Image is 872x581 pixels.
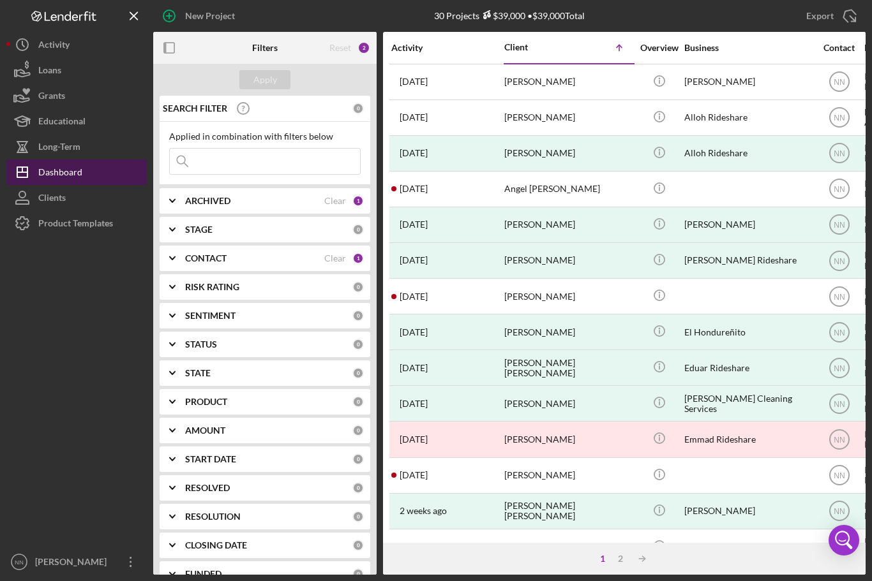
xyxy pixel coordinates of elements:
[352,310,364,321] div: 0
[6,134,147,159] button: Long-Term
[185,425,225,436] b: AMOUNT
[38,32,70,61] div: Activity
[504,422,632,456] div: [PERSON_NAME]
[834,507,845,516] text: NN
[185,397,227,407] b: PRODUCT
[504,244,632,277] div: [PERSON_NAME]
[352,103,364,114] div: 0
[185,454,236,464] b: START DATE
[400,363,428,373] time: 2025-07-08 20:55
[400,434,428,445] time: 2025-07-23 17:07
[834,256,845,265] text: NN
[352,281,364,293] div: 0
[612,554,629,564] div: 2
[252,43,278,53] b: Filters
[400,541,428,552] time: 2024-10-03 20:37
[504,530,632,564] div: [PERSON_NAME]
[169,131,361,142] div: Applied in combination with filters below
[352,540,364,551] div: 0
[185,368,211,378] b: STATE
[6,210,147,236] button: Product Templates
[504,279,632,313] div: [PERSON_NAME]
[400,291,428,302] time: 2024-10-15 19:55
[239,70,290,89] button: Apply
[793,3,866,29] button: Export
[38,57,61,86] div: Loans
[400,470,428,480] time: 2025-01-08 16:25
[352,339,364,350] div: 0
[38,159,82,188] div: Dashboard
[834,221,845,230] text: NN
[400,506,447,516] time: 2025-09-18 16:17
[352,253,364,264] div: 1
[352,453,364,465] div: 0
[38,210,113,239] div: Product Templates
[357,41,370,54] div: 2
[504,386,632,420] div: [PERSON_NAME]
[253,70,277,89] div: Apply
[684,208,812,242] div: [PERSON_NAME]
[352,482,364,494] div: 0
[400,255,428,265] time: 2025-07-24 16:07
[352,568,364,580] div: 0
[400,148,428,158] time: 2025-07-08 04:56
[6,185,147,210] button: Clients
[38,185,66,214] div: Clients
[834,149,845,158] text: NN
[504,136,632,170] div: [PERSON_NAME]
[38,83,65,112] div: Grants
[352,511,364,522] div: 0
[400,112,428,122] time: 2025-07-07 18:20
[324,253,346,263] div: Clear
[185,282,239,292] b: RISK RATING
[185,196,230,206] b: ARCHIVED
[834,399,845,408] text: NN
[684,351,812,385] div: Eduar Rideshare
[504,459,632,492] div: [PERSON_NAME]
[400,77,428,87] time: 2025-07-03 16:15
[163,103,227,114] b: SEARCH FILTER
[834,364,845,372] text: NN
[434,10,585,21] div: 30 Projects • $39,000 Total
[185,569,222,579] b: FUNDED
[185,483,230,493] b: RESOLVED
[400,219,428,230] time: 2025-07-24 14:58
[6,159,147,185] a: Dashboard
[6,83,147,108] button: Grants
[504,494,632,528] div: [PERSON_NAME] [PERSON_NAME]
[504,101,632,135] div: [PERSON_NAME]
[6,549,147,575] button: NN[PERSON_NAME]
[32,549,115,578] div: [PERSON_NAME]
[185,253,227,263] b: CONTACT
[352,396,364,408] div: 0
[504,208,632,242] div: [PERSON_NAME]
[38,134,80,163] div: Long-Term
[684,494,812,528] div: [PERSON_NAME]
[400,184,428,194] time: 2024-10-24 14:28
[324,196,346,206] div: Clear
[834,78,845,87] text: NN
[684,422,812,456] div: Emmad Rideshare
[504,65,632,99] div: [PERSON_NAME]
[352,195,364,207] div: 1
[684,101,812,135] div: Alloh Rideshare
[6,32,147,57] button: Activity
[504,42,568,52] div: Client
[185,339,217,349] b: STATUS
[684,65,812,99] div: [PERSON_NAME]
[329,43,351,53] div: Reset
[834,471,845,480] text: NN
[829,525,859,555] div: Open Intercom Messenger
[6,108,147,134] a: Educational
[38,108,86,137] div: Educational
[185,511,241,522] b: RESOLUTION
[6,57,147,83] button: Loans
[594,554,612,564] div: 1
[834,436,845,445] text: NN
[352,367,364,379] div: 0
[391,43,503,53] div: Activity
